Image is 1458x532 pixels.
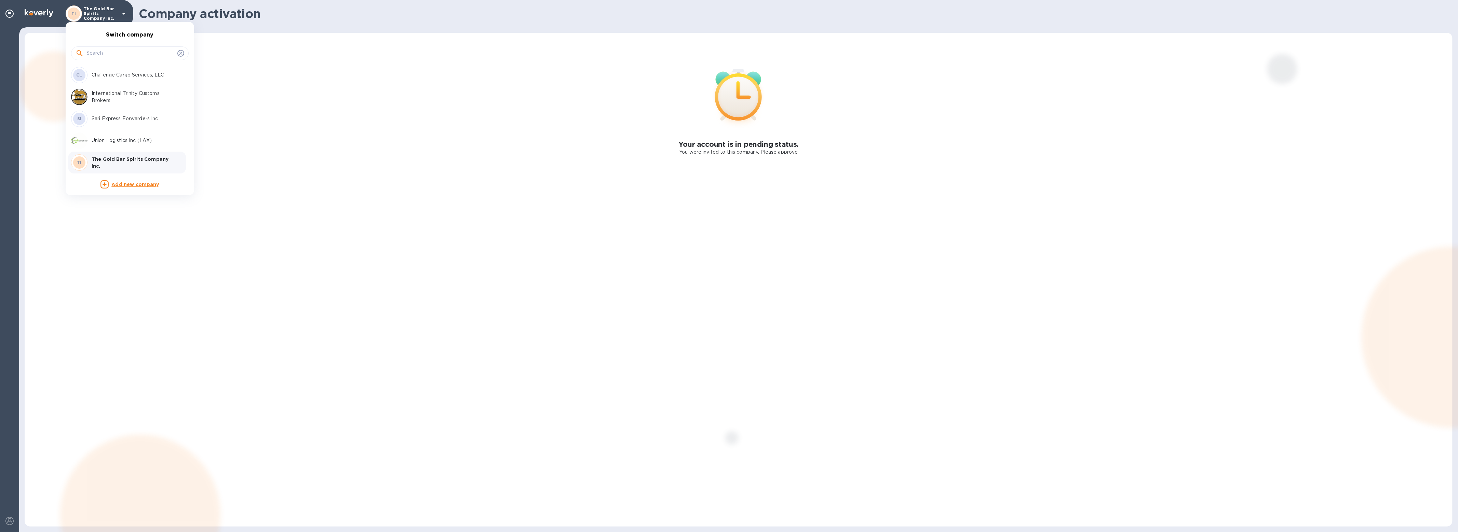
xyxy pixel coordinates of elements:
b: TI [77,160,82,165]
input: Search [86,48,175,58]
p: Add new company [111,181,159,188]
p: Sari Express Forwarders Inc [92,115,178,122]
p: International Trinity Customs Brokers [92,90,178,104]
p: Challenge Cargo Services, LLC [92,71,178,79]
p: Union Logistics Inc (LAX) [92,137,178,144]
b: CL [76,72,82,78]
b: SI [77,116,82,121]
p: The Gold Bar Spirits Company Inc. [92,156,178,169]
